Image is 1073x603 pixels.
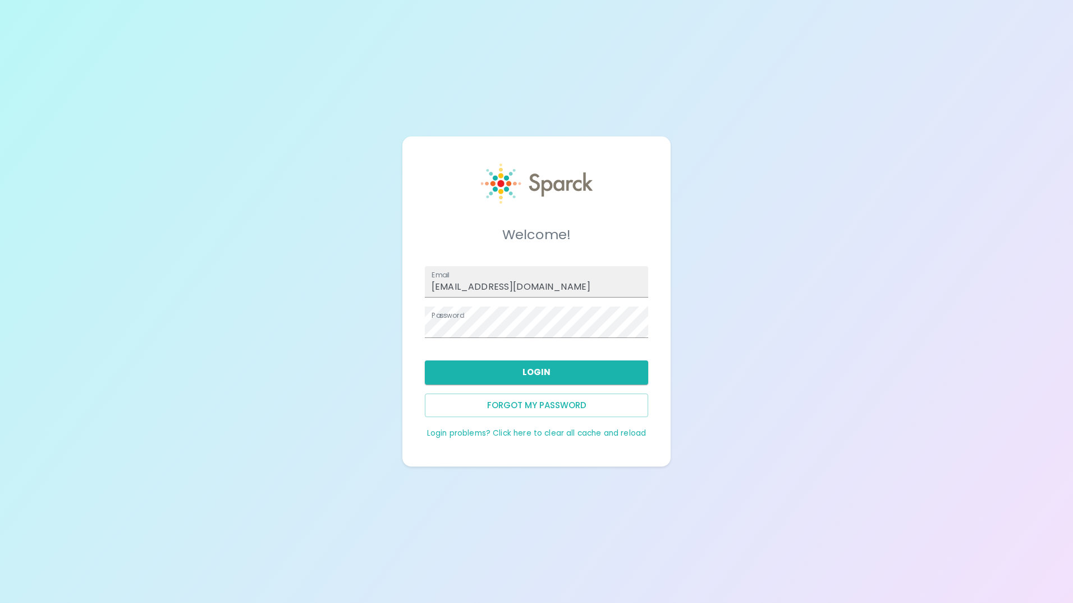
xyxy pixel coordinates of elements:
h5: Welcome! [425,226,648,244]
button: Login [425,360,648,384]
a: Login problems? Click here to clear all cache and reload [427,428,646,438]
label: Email [432,270,450,280]
button: Forgot my password [425,394,648,417]
img: Sparck logo [481,163,593,204]
label: Password [432,310,464,320]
